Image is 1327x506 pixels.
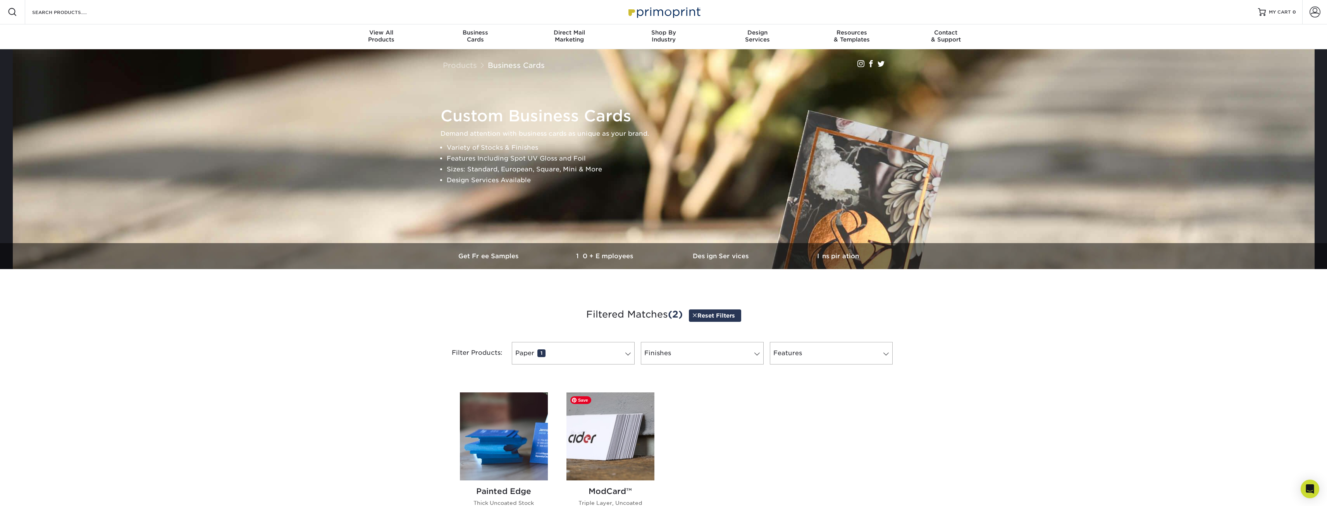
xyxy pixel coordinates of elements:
[780,252,896,260] h3: Inspiration
[334,24,429,49] a: View AllProducts
[664,252,780,260] h3: Design Services
[522,24,616,49] a: Direct MailMarketing
[780,243,896,269] a: Inspiration
[488,61,545,69] a: Business Cards
[431,342,509,364] div: Filter Products:
[537,349,546,357] span: 1
[805,24,899,49] a: Resources& Templates
[431,243,547,269] a: Get Free Samples
[447,164,894,175] li: Sizes: Standard, European, Square, Mini & More
[441,107,894,125] h1: Custom Business Cards
[447,175,894,186] li: Design Services Available
[547,243,664,269] a: 10+ Employees
[711,24,805,49] a: DesignServices
[522,29,616,36] span: Direct Mail
[460,487,548,496] h2: Painted Edge
[711,29,805,43] div: Services
[641,342,764,364] a: Finishes
[31,7,107,17] input: SEARCH PRODUCTS.....
[1301,480,1319,498] div: Open Intercom Messenger
[625,3,702,20] img: Primoprint
[770,342,893,364] a: Features
[899,29,993,43] div: & Support
[441,128,894,139] p: Demand attention with business cards as unique as your brand.
[616,29,711,43] div: Industry
[428,29,522,36] span: Business
[899,29,993,36] span: Contact
[447,142,894,153] li: Variety of Stocks & Finishes
[668,309,683,320] span: (2)
[547,252,664,260] h3: 10+ Employees
[570,396,591,404] span: Save
[689,309,741,321] a: Reset Filters
[616,29,711,36] span: Shop By
[443,61,477,69] a: Products
[428,24,522,49] a: BusinessCards
[664,243,780,269] a: Design Services
[512,342,635,364] a: Paper1
[431,252,547,260] h3: Get Free Samples
[566,487,654,496] h2: ModCard™
[711,29,805,36] span: Design
[1269,9,1291,16] span: MY CART
[447,153,894,164] li: Features Including Spot UV Gloss and Foil
[616,24,711,49] a: Shop ByIndustry
[334,29,429,36] span: View All
[522,29,616,43] div: Marketing
[460,392,548,480] img: Painted Edge Business Cards
[899,24,993,49] a: Contact& Support
[428,29,522,43] div: Cards
[1293,9,1296,15] span: 0
[566,392,654,480] img: ModCard™ Business Cards
[805,29,899,43] div: & Templates
[805,29,899,36] span: Resources
[437,297,890,333] h3: Filtered Matches
[334,29,429,43] div: Products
